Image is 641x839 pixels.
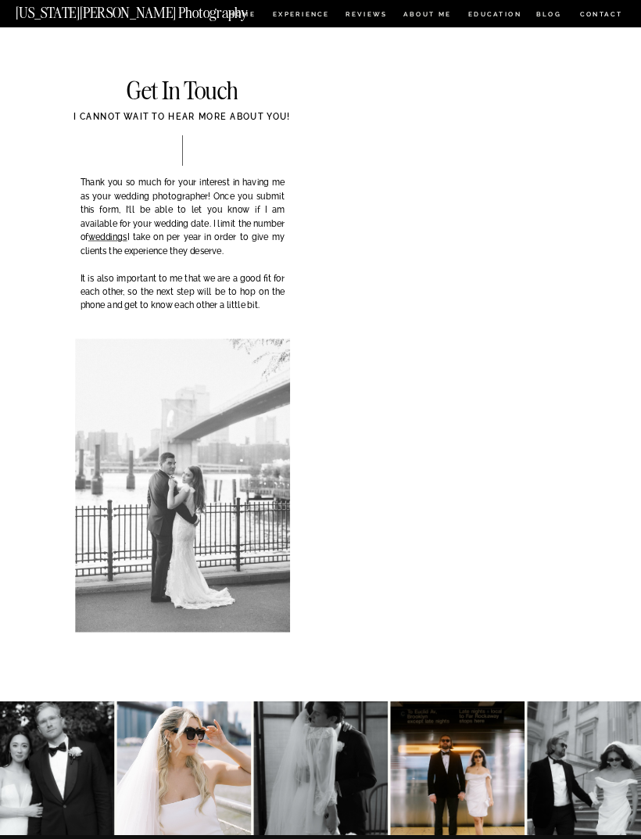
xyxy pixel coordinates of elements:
h2: Get In Touch [75,79,290,105]
a: REVIEWS [346,11,385,20]
img: Anna & Felipe — embracing the moment, and the magic follows. [253,701,388,836]
a: Experience [273,11,329,20]
a: BLOG [536,11,562,20]
a: ABOUT ME [403,11,452,20]
div: I cannot wait to hear more about you! [32,110,332,134]
img: Dina & Kelvin [116,701,251,836]
a: weddings [88,232,127,242]
a: EDUCATION [467,11,523,20]
a: CONTACT [579,8,624,20]
a: HOME [227,11,257,20]
img: K&J [390,701,525,836]
p: Thank you so much for your interest in having me as your wedding photographer! Once you submit th... [81,176,285,328]
a: [US_STATE][PERSON_NAME] Photography [16,5,284,15]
